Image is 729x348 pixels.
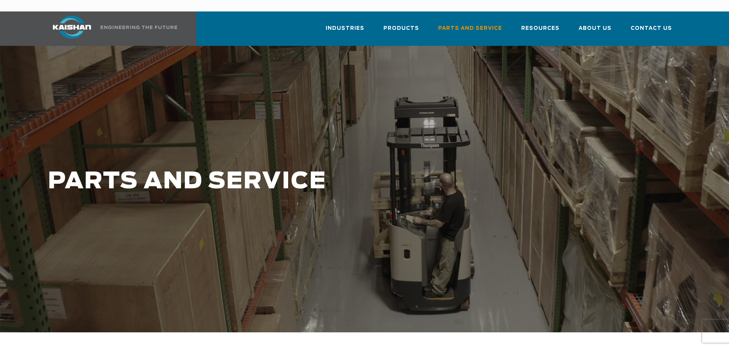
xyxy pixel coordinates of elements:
img: Engineering the future [101,26,177,29]
a: Products [383,18,419,44]
span: Resources [521,24,559,33]
span: About Us [579,24,612,33]
span: Products [383,24,419,33]
span: Contact Us [631,24,672,33]
a: Industries [326,18,364,44]
a: Contact Us [631,18,672,44]
h1: PARTS AND SERVICE [48,169,574,194]
a: Resources [521,18,559,44]
img: kaishan logo [43,16,101,39]
a: Parts and Service [438,18,502,44]
a: Kaishan USA [43,11,179,46]
span: Parts and Service [438,24,502,33]
span: Industries [326,24,364,33]
a: About Us [579,18,612,44]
